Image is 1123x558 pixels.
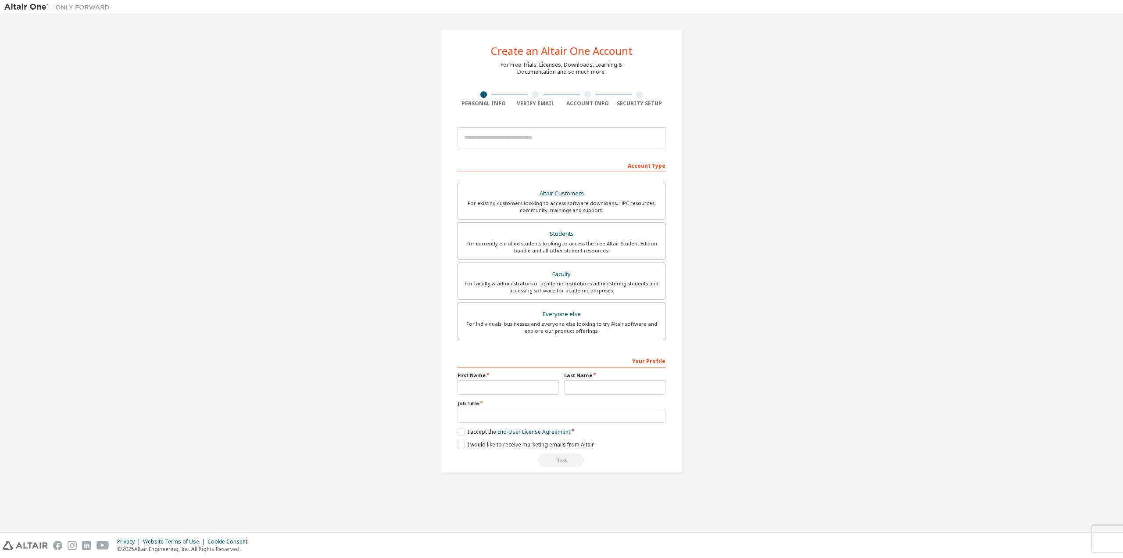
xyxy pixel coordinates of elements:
[463,200,660,214] div: For existing customers looking to access software downloads, HPC resources, community, trainings ...
[458,454,665,467] div: Read and acccept EULA to continue
[458,400,665,407] label: Job Title
[458,353,665,367] div: Your Profile
[53,541,62,550] img: facebook.svg
[497,428,570,436] a: End-User License Agreement
[3,541,48,550] img: altair_logo.svg
[614,100,666,107] div: Security Setup
[564,372,665,379] label: Last Name
[561,100,614,107] div: Account Info
[97,541,109,550] img: youtube.svg
[463,320,660,335] div: For individuals, businesses and everyone else looking to try Altair software and explore our prod...
[117,538,143,545] div: Privacy
[463,268,660,281] div: Faculty
[458,100,510,107] div: Personal Info
[463,308,660,320] div: Everyone else
[458,428,570,436] label: I accept the
[463,228,660,240] div: Students
[510,100,562,107] div: Verify Email
[491,46,633,56] div: Create an Altair One Account
[463,240,660,254] div: For currently enrolled students looking to access the free Altair Student Edition bundle and all ...
[4,3,114,11] img: Altair One
[463,280,660,294] div: For faculty & administrators of academic institutions administering students and accessing softwa...
[458,441,594,448] label: I would like to receive marketing emails from Altair
[143,538,207,545] div: Website Terms of Use
[463,187,660,200] div: Altair Customers
[82,541,91,550] img: linkedin.svg
[458,158,665,172] div: Account Type
[458,372,559,379] label: First Name
[117,545,253,553] p: © 2025 Altair Engineering, Inc. All Rights Reserved.
[207,538,253,545] div: Cookie Consent
[68,541,77,550] img: instagram.svg
[501,61,622,76] div: For Free Trials, Licenses, Downloads, Learning & Documentation and so much more.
